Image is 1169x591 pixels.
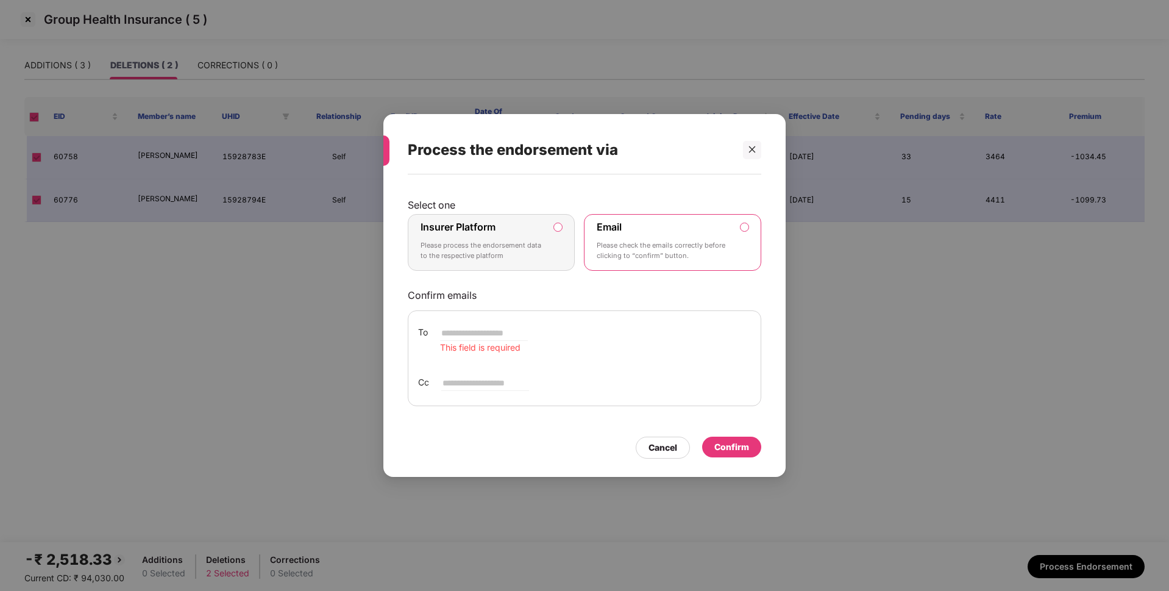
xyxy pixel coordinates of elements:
[714,440,749,454] div: Confirm
[440,342,521,353] span: This field is required
[408,199,761,211] p: Select one
[554,223,562,231] input: Insurer PlatformPlease process the endorsement data to the respective platform
[648,441,677,454] div: Cancel
[418,326,428,339] span: To
[748,145,756,154] span: close
[408,126,732,174] div: Process the endorsement via
[597,240,731,262] p: Please check the emails correctly before clicking to “confirm” button.
[421,221,496,233] label: Insurer Platform
[418,376,429,389] span: Cc
[597,221,622,233] label: Email
[741,223,748,231] input: EmailPlease check the emails correctly before clicking to “confirm” button.
[408,289,761,301] p: Confirm emails
[421,240,545,262] p: Please process the endorsement data to the respective platform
